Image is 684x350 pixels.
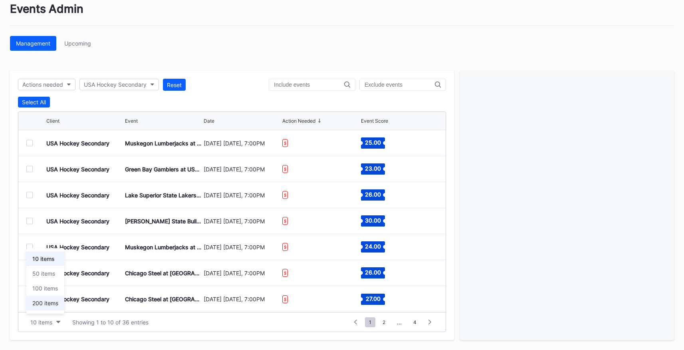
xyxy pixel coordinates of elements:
span: 4 [409,317,420,327]
div: Showing 1 to 10 of 36 entries [72,319,149,326]
span: 2 [379,317,389,327]
div: 100 items [32,285,58,292]
div: 200 items [32,300,58,306]
span: 1 [365,317,375,327]
div: 50 items [32,270,55,277]
div: [DATE] [DATE], 7:00PM [204,296,280,302]
button: 10 items [26,317,64,328]
text: 27.00 [366,295,381,302]
div: Chicago Steel at [GEOGRAPHIC_DATA] Hockey NTDP U-18 [125,296,202,302]
div: ... [391,319,408,326]
div: $ [282,295,288,303]
div: 10 items [30,319,52,326]
div: USA Hockey Secondary [46,296,109,302]
div: 10 items [32,255,55,262]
